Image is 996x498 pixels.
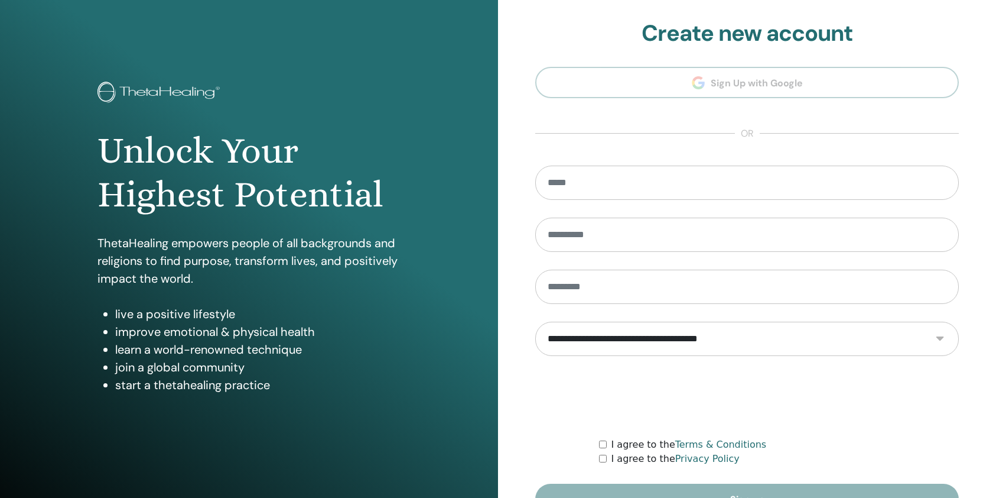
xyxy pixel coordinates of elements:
iframe: reCAPTCHA [658,374,837,420]
li: start a thetahealing practice [115,376,400,394]
p: ThetaHealing empowers people of all backgrounds and religions to find purpose, transform lives, a... [97,234,400,287]
a: Privacy Policy [675,453,740,464]
label: I agree to the [611,438,767,452]
h1: Unlock Your Highest Potential [97,129,400,217]
h2: Create new account [535,20,959,47]
label: I agree to the [611,452,740,466]
li: improve emotional & physical health [115,323,400,341]
li: learn a world-renowned technique [115,341,400,358]
li: live a positive lifestyle [115,305,400,323]
li: join a global community [115,358,400,376]
a: Terms & Conditions [675,439,766,450]
span: or [735,127,760,141]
